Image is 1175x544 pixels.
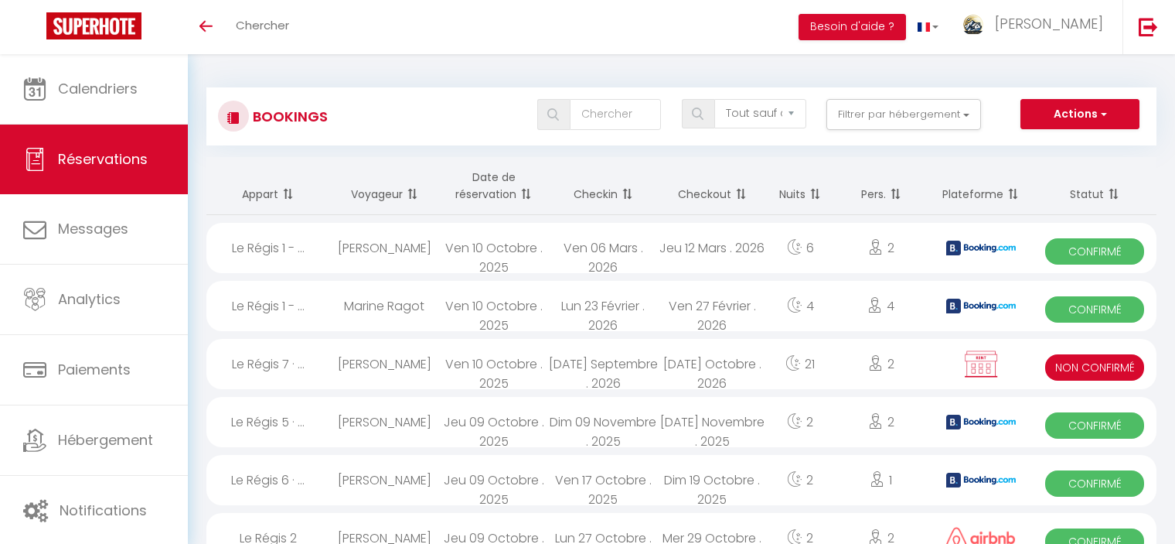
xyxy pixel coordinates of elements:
img: logout [1139,17,1158,36]
span: Calendriers [58,79,138,98]
button: Filtrer par hébergement [826,99,981,130]
th: Sort by checkout [658,157,767,215]
span: Notifications [60,501,147,520]
span: Chercher [236,17,289,33]
h3: Bookings [249,99,328,134]
th: Sort by rentals [206,157,330,215]
img: Super Booking [46,12,141,39]
th: Sort by nights [767,157,833,215]
button: Actions [1020,99,1139,130]
th: Sort by people [833,157,928,215]
span: Paiements [58,360,131,379]
span: Messages [58,219,128,238]
input: Chercher [570,99,662,130]
th: Sort by checkin [548,157,657,215]
th: Sort by status [1033,157,1156,215]
span: Hébergement [58,430,153,450]
span: Analytics [58,289,121,309]
th: Sort by guest [330,157,439,215]
span: [PERSON_NAME] [995,14,1103,33]
th: Sort by channel [928,157,1033,215]
span: Réservations [58,149,148,169]
img: ... [962,14,985,35]
button: Besoin d'aide ? [799,14,906,40]
th: Sort by booking date [439,157,548,215]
